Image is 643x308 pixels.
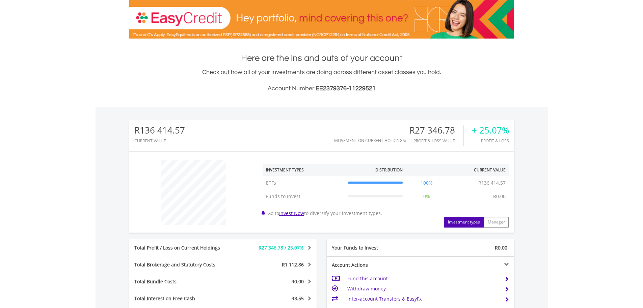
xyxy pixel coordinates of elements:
div: Distribution [375,167,403,173]
th: Investment Types [263,164,345,176]
div: Total Bundle Costs [129,278,239,285]
span: EE2379376-11229521 [316,85,376,92]
div: Profit & Loss Value [409,139,463,143]
a: Invest Now [279,210,304,216]
img: EasyCredit Promotion Banner [129,0,514,39]
div: Total Brokerage and Statutory Costs [129,261,239,268]
div: Go to to diversify your investment types. [258,157,514,228]
td: R136 414.57 [475,176,509,190]
td: R0.00 [490,190,509,203]
button: Manager [484,217,509,228]
td: 0% [406,190,447,203]
div: R27 346.78 [409,125,463,135]
span: R27 346.78 / 25.07% [259,244,304,251]
td: 100% [406,176,447,190]
span: R0.00 [291,278,304,285]
td: Fund this account [347,274,499,284]
h1: Here are the ins and outs of your account [129,52,514,64]
th: Current Value [447,164,509,176]
div: Your Funds to Invest [327,244,421,251]
div: Movement on Current Holdings: [334,138,406,143]
div: Account Actions [327,262,421,268]
div: Total Profit / Loss on Current Holdings [129,244,239,251]
div: R136 414.57 [134,125,185,135]
div: Total Interest on Free Cash [129,295,239,302]
button: Investment types [444,217,484,228]
span: R1 112.86 [282,261,304,268]
span: R0.00 [495,244,507,251]
h3: Account Number: [129,84,514,93]
td: Funds to Invest [263,190,345,203]
div: CURRENT VALUE [134,139,185,143]
td: Withdraw money [347,284,499,294]
div: Check out how all of your investments are doing across different asset classes you hold. [129,68,514,93]
td: Inter-account Transfers & EasyFx [347,294,499,304]
div: Profit & Loss [472,139,509,143]
div: + 25.07% [472,125,509,135]
span: R3.55 [291,295,304,302]
td: ETFs [263,176,345,190]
